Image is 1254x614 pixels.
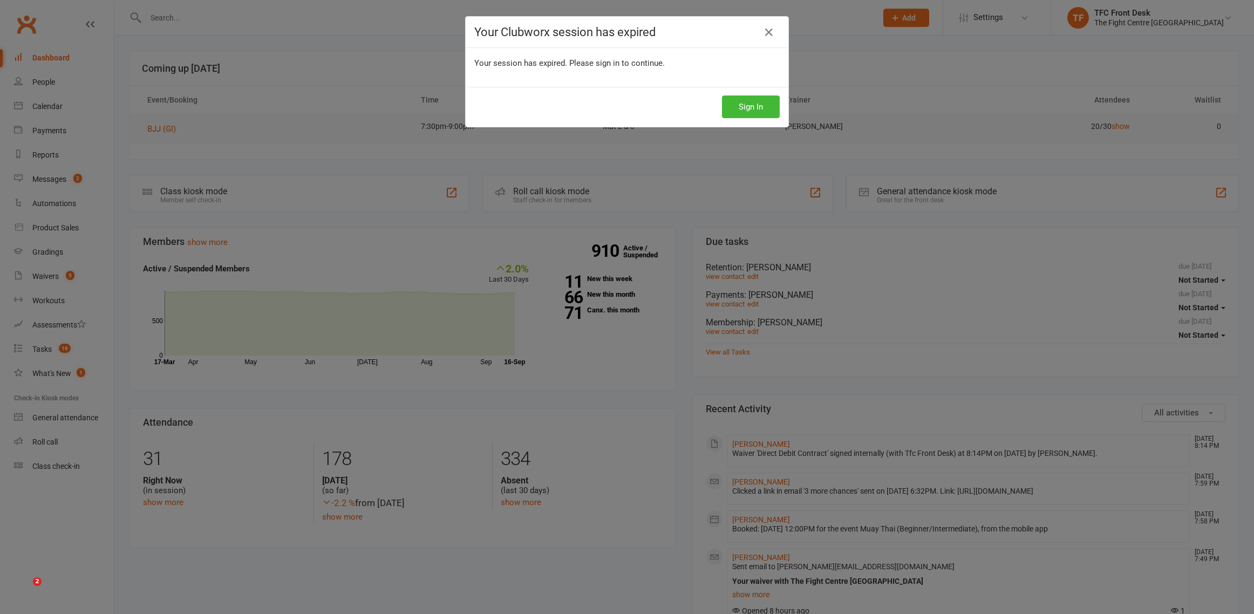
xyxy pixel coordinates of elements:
[11,577,37,603] iframe: Intercom live chat
[760,24,778,41] a: Close
[474,25,780,39] h4: Your Clubworx session has expired
[722,95,780,118] button: Sign In
[33,577,42,586] span: 2
[474,58,665,68] span: Your session has expired. Please sign in to continue.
